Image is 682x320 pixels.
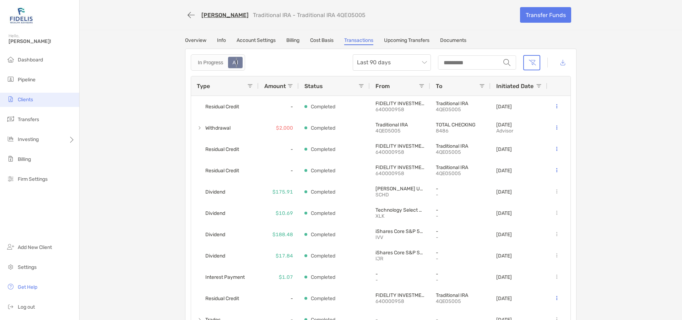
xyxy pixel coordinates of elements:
p: IJR [375,256,424,262]
span: Initiated Date [496,83,534,90]
img: dashboard icon [6,55,15,64]
p: 640000958 [375,298,424,304]
p: [DATE] [496,122,513,128]
span: Add New Client [18,244,52,250]
a: Billing [286,37,299,45]
p: Schwab US Dividend Equity ETF [375,186,424,192]
p: [DATE] [496,274,512,280]
span: Transfers [18,116,39,123]
p: [DATE] [496,168,512,174]
span: Interest Payment [205,271,245,283]
p: FIDELITY INVESTMENTS [375,292,424,298]
span: Clients [18,97,33,103]
span: Residual Credit [205,143,239,155]
span: Dividend [205,229,225,240]
span: To [436,83,442,90]
img: input icon [503,59,510,66]
p: SCHD [375,192,424,198]
img: logout icon [6,302,15,311]
span: Dividend [205,250,225,262]
p: - [436,250,485,256]
p: [DATE] [496,189,512,195]
p: advisor [496,128,513,134]
p: - [436,213,485,219]
span: From [375,83,390,90]
p: $1.07 [279,273,293,282]
span: Type [197,83,210,90]
a: Cost Basis [310,37,334,45]
span: Log out [18,304,35,310]
p: $2,000 [276,124,293,132]
span: [PERSON_NAME]! [9,38,75,44]
p: Completed [311,251,335,260]
span: Pipeline [18,77,36,83]
a: Upcoming Transfers [384,37,429,45]
a: Transactions [344,37,373,45]
p: 4QE05005 [436,298,485,304]
p: Completed [311,273,335,282]
p: FIDELITY INVESTMENTS [375,101,424,107]
img: billing icon [6,154,15,163]
span: Last 90 days [357,55,427,70]
p: - [436,192,485,198]
a: [PERSON_NAME] [201,12,249,18]
p: Traditional IRA [375,122,424,128]
p: Completed [311,102,335,111]
span: Investing [18,136,39,142]
p: Traditional IRA - Traditional IRA 4QE05005 [253,12,366,18]
p: - [436,207,485,213]
button: Clear filters [523,55,540,70]
p: FIDELITY INVESTMENTS [375,143,424,149]
p: - [436,234,485,240]
p: 640000958 [375,170,424,177]
div: - [259,288,299,309]
p: Technology Select Sector SPDR ETF [375,207,424,213]
p: Completed [311,188,335,196]
img: transfers icon [6,115,15,123]
p: - [436,256,485,262]
p: 4QE05005 [436,149,485,155]
a: Info [217,37,226,45]
p: iShares Core S&P 500 ETF [375,228,424,234]
img: add_new_client icon [6,243,15,251]
div: In Progress [194,58,227,67]
img: settings icon [6,262,15,271]
a: Documents [440,37,466,45]
img: firm-settings icon [6,174,15,183]
p: Completed [311,145,335,154]
span: Settings [18,264,37,270]
img: investing icon [6,135,15,143]
p: 640000958 [375,107,424,113]
p: Completed [311,209,335,218]
p: $188.48 [272,230,293,239]
a: Overview [185,37,206,45]
p: 8486 [436,128,485,134]
img: clients icon [6,95,15,103]
p: - [375,271,424,277]
p: 4QE05005 [436,170,485,177]
p: [DATE] [496,104,512,110]
p: - [375,277,424,283]
span: Dividend [205,207,225,219]
span: Residual Credit [205,101,239,113]
span: Residual Credit [205,165,239,177]
p: 4QE05005 [375,128,424,134]
span: Firm Settings [18,176,48,182]
p: $10.69 [276,209,293,218]
p: - [436,271,485,277]
p: IVV [375,234,424,240]
p: 640000958 [375,149,424,155]
span: Withdrawal [205,122,231,134]
span: Dashboard [18,57,43,63]
p: - [436,186,485,192]
p: $175.91 [272,188,293,196]
span: Get Help [18,284,37,290]
img: get-help icon [6,282,15,291]
a: Transfer Funds [520,7,571,23]
p: Completed [311,230,335,239]
p: [DATE] [496,295,512,302]
div: - [259,160,299,181]
div: segmented control [191,54,245,71]
p: XLK [375,213,424,219]
div: - [259,139,299,160]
